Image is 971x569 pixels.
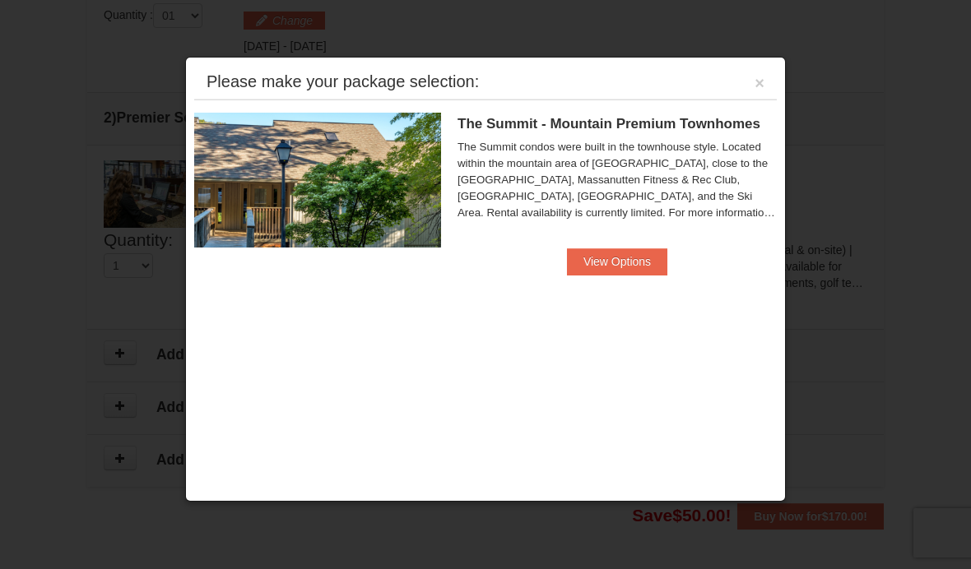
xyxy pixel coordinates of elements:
div: The Summit condos were built in the townhouse style. Located within the mountain area of [GEOGRAP... [458,139,777,221]
button: × [755,75,764,91]
div: Please make your package selection: [207,73,479,90]
button: View Options [567,248,667,275]
span: The Summit - Mountain Premium Townhomes [458,116,760,132]
img: 19219034-1-0eee7e00.jpg [194,113,441,247]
